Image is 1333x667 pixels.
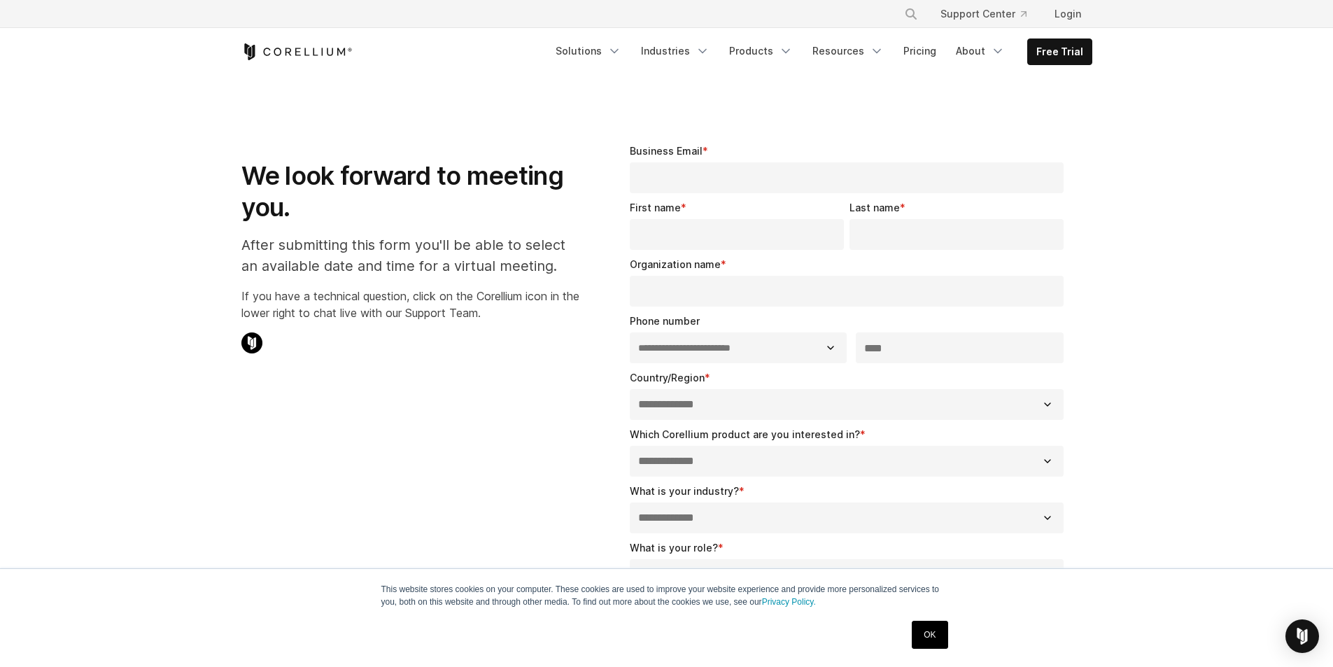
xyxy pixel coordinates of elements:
[912,621,947,649] a: OK
[1285,619,1319,653] div: Open Intercom Messenger
[630,202,681,213] span: First name
[1028,39,1092,64] a: Free Trial
[241,234,579,276] p: After submitting this form you'll be able to select an available date and time for a virtual meet...
[804,38,892,64] a: Resources
[762,597,816,607] a: Privacy Policy.
[898,1,924,27] button: Search
[630,428,860,440] span: Which Corellium product are you interested in?
[887,1,1092,27] div: Navigation Menu
[547,38,630,64] a: Solutions
[721,38,801,64] a: Products
[241,332,262,353] img: Corellium Chat Icon
[1043,1,1092,27] a: Login
[381,583,952,608] p: This website stores cookies on your computer. These cookies are used to improve your website expe...
[241,160,579,223] h1: We look forward to meeting you.
[849,202,900,213] span: Last name
[630,485,739,497] span: What is your industry?
[241,43,353,60] a: Corellium Home
[630,315,700,327] span: Phone number
[547,38,1092,65] div: Navigation Menu
[630,372,705,384] span: Country/Region
[947,38,1013,64] a: About
[929,1,1038,27] a: Support Center
[630,258,721,270] span: Organization name
[895,38,945,64] a: Pricing
[630,145,703,157] span: Business Email
[633,38,718,64] a: Industries
[630,542,718,554] span: What is your role?
[241,288,579,321] p: If you have a technical question, click on the Corellium icon in the lower right to chat live wit...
